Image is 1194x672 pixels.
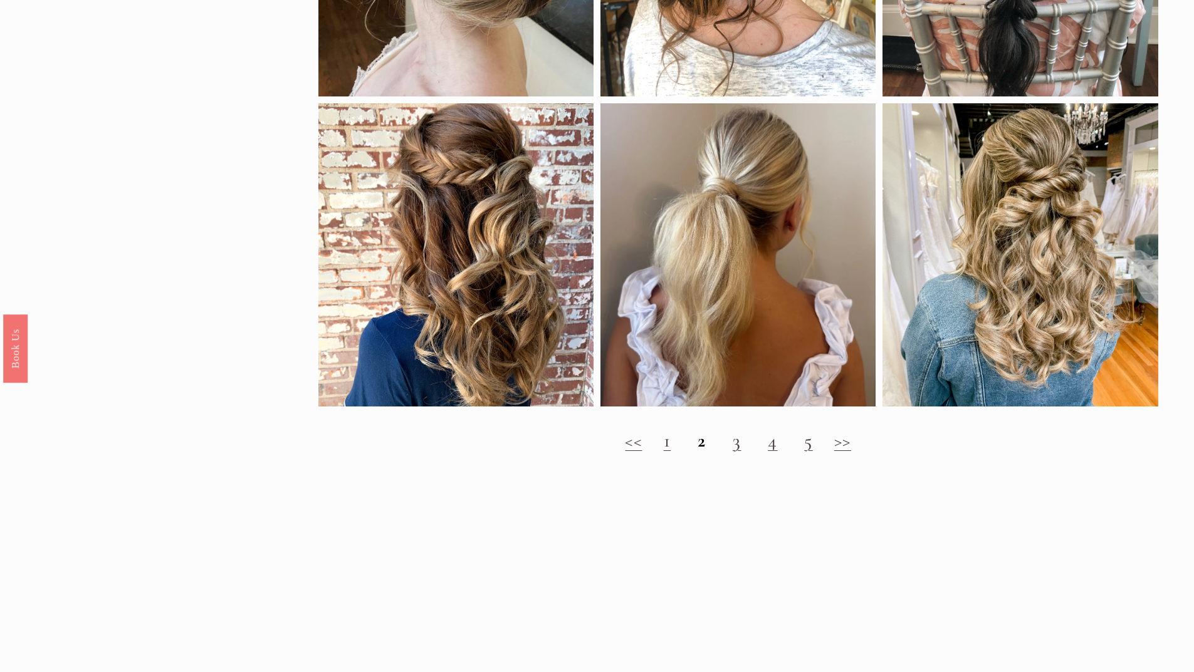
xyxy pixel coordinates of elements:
[733,429,741,452] a: 3
[664,429,671,452] a: 1
[768,429,778,452] a: 4
[625,429,642,452] a: <<
[3,314,28,382] a: Book Us
[834,429,851,452] a: >>
[698,429,706,452] strong: 2
[804,429,813,452] a: 5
